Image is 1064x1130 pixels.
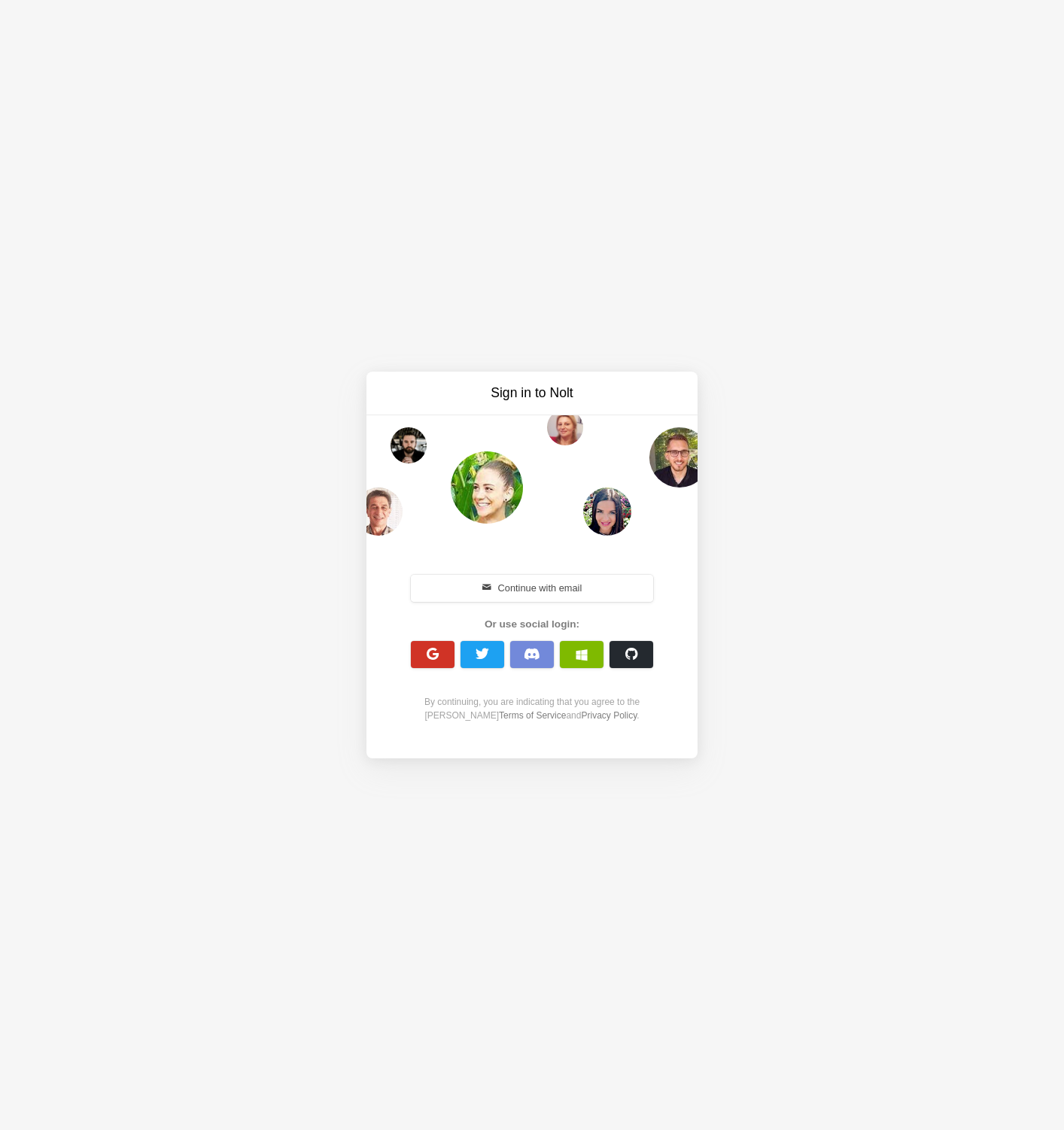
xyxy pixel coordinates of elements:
[499,710,566,721] a: Terms of Service
[403,695,661,722] div: By continuing, you are indicating that you agree to the [PERSON_NAME] and .
[581,710,637,721] a: Privacy Policy
[411,575,653,602] button: Continue with email
[406,384,658,402] h3: Sign in to Nolt
[403,617,661,632] div: Or use social login:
